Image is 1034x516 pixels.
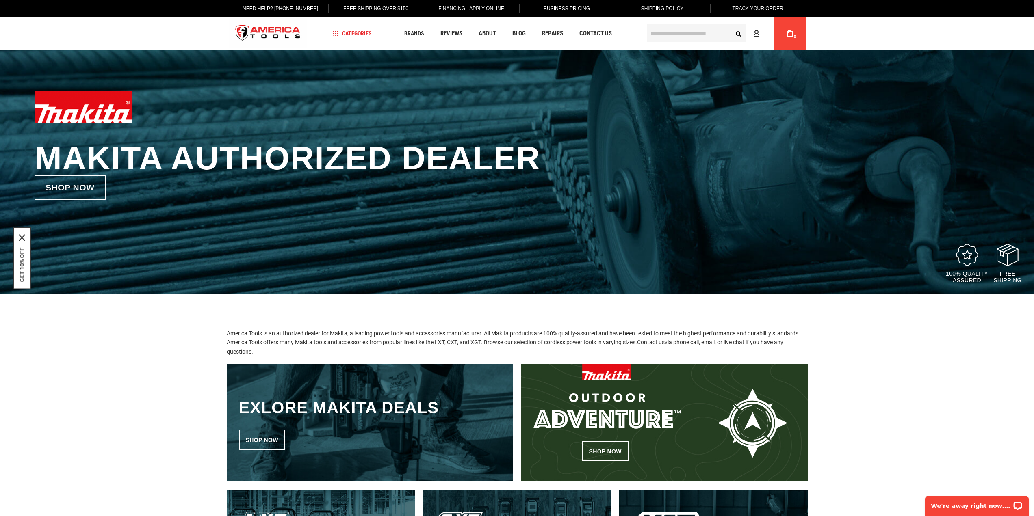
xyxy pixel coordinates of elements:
p: 100% quality assured [945,270,989,283]
a: Brands [401,28,428,39]
span: 0 [794,35,796,39]
span: Reviews [440,30,462,37]
span: Brands [404,30,424,36]
a: 0 [782,17,798,50]
a: Shop now [35,175,106,200]
img: America Tools [229,18,308,49]
span: Shipping Policy [641,6,684,11]
a: Categories [329,28,375,39]
img: Makita logo [582,364,631,380]
p: Free Shipping [993,270,1022,283]
iframe: LiveChat chat widget [920,490,1034,516]
a: store logo [229,18,308,49]
img: Outdoor Adventure icon [718,389,787,458]
span: Contact Us [579,30,612,37]
span: Blog [512,30,526,37]
span: About [479,30,496,37]
a: Contact us [637,339,665,345]
a: Shop now [239,430,285,450]
a: Blog [509,28,529,39]
h1: Makita Authorized Dealer [35,141,999,175]
a: Shop now [582,441,629,461]
svg: close icon [19,234,25,241]
a: Contact Us [576,28,616,39]
a: About [475,28,500,39]
p: America Tools is an authorized dealer for Makita, a leading power tools and accessories manufactu... [221,329,814,356]
span: Repairs [542,30,563,37]
img: Makita logo [35,91,132,123]
button: Close [19,234,25,241]
a: Repairs [538,28,567,39]
img: Outdoor Adventure TM [533,391,681,429]
button: Search [731,26,746,41]
span: Categories [333,30,372,36]
a: Reviews [437,28,466,39]
h3: Exlore makita deals [239,398,439,417]
button: GET 10% OFF [19,247,25,282]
